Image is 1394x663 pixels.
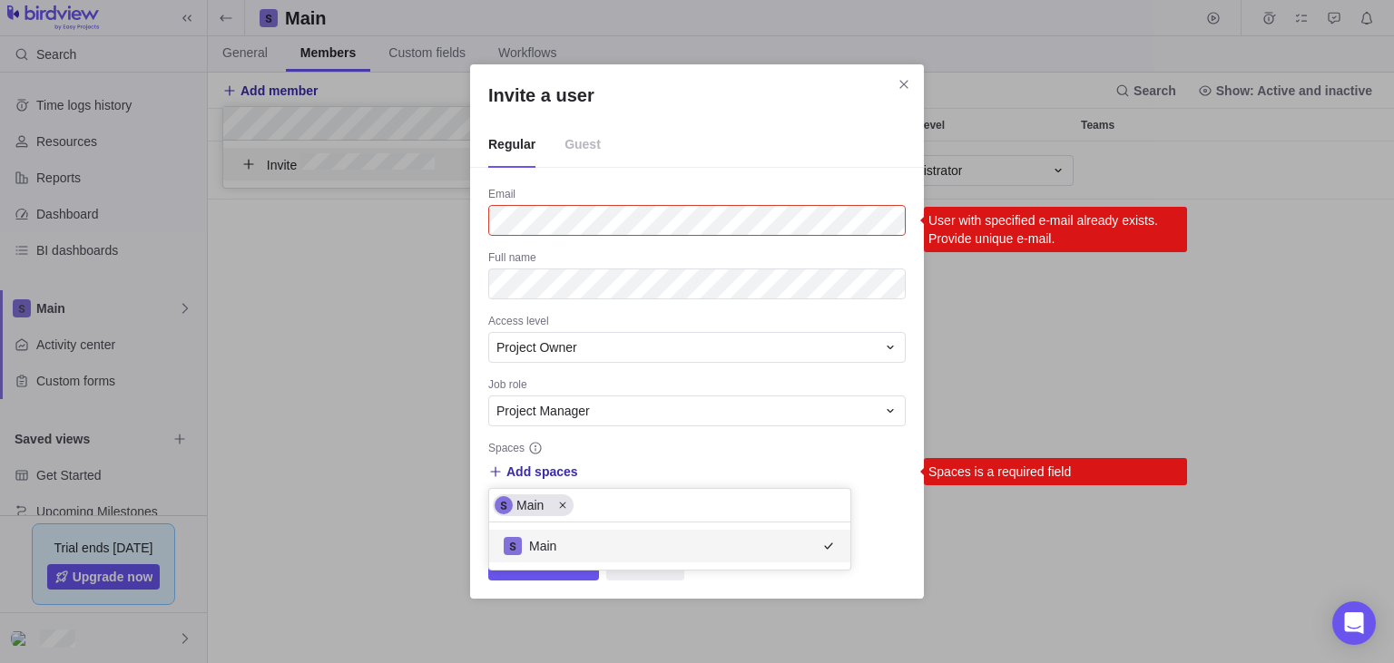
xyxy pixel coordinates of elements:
span: Main [516,496,544,514]
div: grid [489,522,850,570]
span: Main [529,537,556,555]
div: Remove [551,494,574,516]
span: Add spaces [506,463,578,481]
span: Add spaces [488,459,578,484]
